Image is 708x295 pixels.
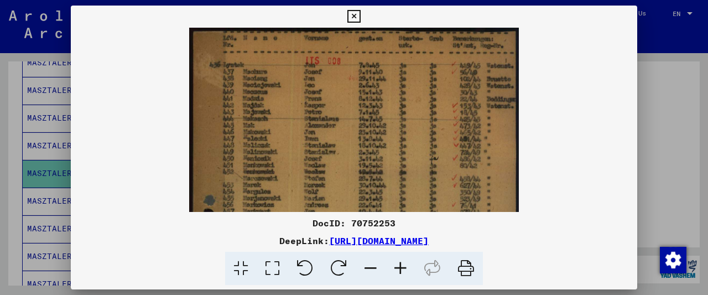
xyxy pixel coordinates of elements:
div: Change consent [659,246,686,273]
div: DeepLink: [71,234,637,247]
a: [URL][DOMAIN_NAME] [329,235,429,246]
img: Change consent [660,247,686,273]
div: DocID: 70752253 [71,216,637,230]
